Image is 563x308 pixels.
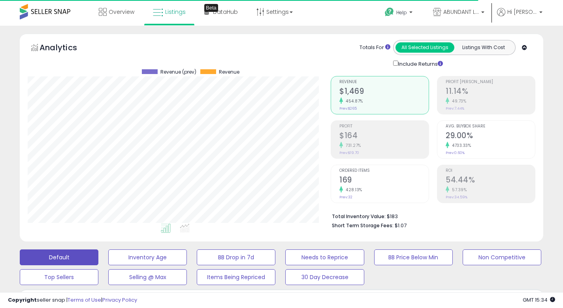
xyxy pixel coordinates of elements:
div: Include Returns [387,59,452,68]
span: ROI [446,169,535,173]
a: Terms of Use [68,296,101,304]
span: Hi [PERSON_NAME] [507,8,537,16]
h2: 54.44% [446,175,535,186]
h2: 169 [339,175,429,186]
h5: Analytics [40,42,92,55]
small: Prev: 32 [339,195,352,200]
span: Revenue (prev) [160,69,196,75]
button: All Selected Listings [395,42,454,53]
a: Help [378,1,420,26]
small: 731.27% [343,143,361,148]
b: Total Inventory Value: [332,213,386,220]
a: Hi [PERSON_NAME] [497,8,542,26]
span: $1.07 [395,222,407,229]
strong: Copyright [8,296,37,304]
small: Prev: $265 [339,106,357,111]
small: 454.87% [343,98,363,104]
button: Inventory Age [108,249,187,265]
button: Top Sellers [20,269,98,285]
button: Selling @ Max [108,269,187,285]
small: Prev: 34.59% [446,195,467,200]
div: Tooltip anchor [204,4,218,12]
h2: 11.14% [446,87,535,97]
span: Revenue [339,80,429,84]
button: BB Price Below Min [374,249,453,265]
h2: $1,469 [339,87,429,97]
i: Get Help [384,7,394,17]
span: 2025-10-7 15:34 GMT [523,296,555,304]
span: Listings [165,8,186,16]
div: seller snap | | [8,297,137,304]
b: Short Term Storage Fees: [332,222,394,229]
h2: $164 [339,131,429,142]
span: Overview [109,8,134,16]
small: 57.39% [449,187,467,193]
div: Totals For [360,44,390,51]
span: Profit [PERSON_NAME] [446,80,535,84]
button: Needs to Reprice [285,249,364,265]
button: BB Drop in 7d [197,249,275,265]
small: 49.73% [449,98,466,104]
small: Prev: $19.70 [339,150,359,155]
small: 4733.33% [449,143,471,148]
small: 428.13% [343,187,362,193]
a: Privacy Policy [102,296,137,304]
span: Profit [339,124,429,129]
span: Avg. Buybox Share [446,124,535,129]
span: Ordered Items [339,169,429,173]
button: 30 Day Decrease [285,269,364,285]
span: DataHub [213,8,238,16]
button: Default [20,249,98,265]
span: Help [396,9,407,16]
span: Revenue [219,69,239,75]
button: Listings With Cost [454,42,513,53]
small: Prev: 0.60% [446,150,465,155]
li: $183 [332,211,529,221]
span: ABUNDANT LiFE [443,8,479,16]
button: Non Competitive [463,249,541,265]
h2: 29.00% [446,131,535,142]
button: Items Being Repriced [197,269,275,285]
small: Prev: 7.44% [446,106,464,111]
